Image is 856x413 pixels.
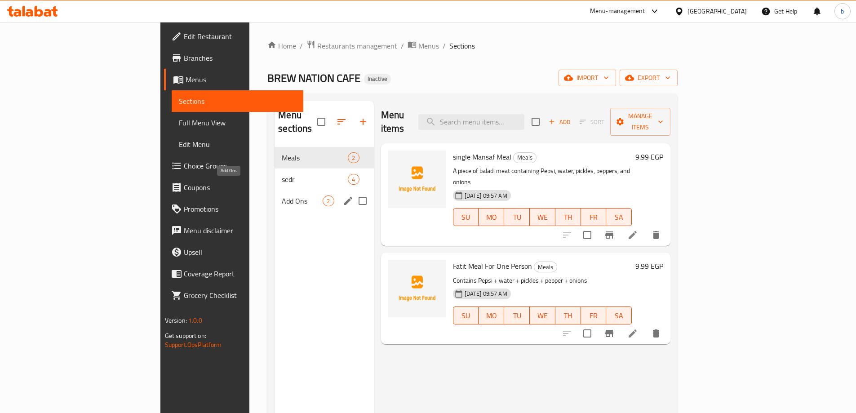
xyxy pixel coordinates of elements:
[184,53,296,63] span: Branches
[184,31,296,42] span: Edit Restaurant
[408,40,439,52] a: Menus
[164,198,303,220] a: Promotions
[317,40,397,51] span: Restaurants management
[504,306,530,324] button: TU
[164,263,303,284] a: Coverage Report
[461,191,511,200] span: [DATE] 09:57 AM
[645,323,667,344] button: delete
[275,190,373,212] div: Add Ons2edit
[508,211,526,224] span: TU
[581,306,607,324] button: FR
[179,117,296,128] span: Full Menu View
[606,208,632,226] button: SA
[348,174,359,185] div: items
[267,40,678,52] nav: breadcrumb
[479,306,504,324] button: MO
[620,70,678,86] button: export
[578,226,597,244] span: Select to update
[348,175,359,184] span: 4
[606,306,632,324] button: SA
[164,220,303,241] a: Menu disclaimer
[172,133,303,155] a: Edit Menu
[164,177,303,198] a: Coupons
[449,40,475,51] span: Sections
[513,152,537,163] div: Meals
[164,69,303,90] a: Menus
[545,115,574,129] button: Add
[581,208,607,226] button: FR
[323,195,334,206] div: items
[534,262,557,272] span: Meals
[165,330,206,342] span: Get support on:
[364,75,391,83] span: Inactive
[401,40,404,51] li: /
[179,139,296,150] span: Edit Menu
[585,211,603,224] span: FR
[186,74,296,85] span: Menus
[172,112,303,133] a: Full Menu View
[635,260,663,272] h6: 9.99 EGP
[282,195,323,206] span: Add Ons
[184,204,296,214] span: Promotions
[559,70,616,86] button: import
[275,143,373,215] nav: Menu sections
[635,151,663,163] h6: 9.99 EGP
[164,241,303,263] a: Upsell
[578,324,597,343] span: Select to update
[566,72,609,84] span: import
[453,275,632,286] p: Contains Pepsi + water + pickles + pepper + onions
[364,74,391,84] div: Inactive
[453,208,479,226] button: SU
[533,211,552,224] span: WE
[514,152,536,163] span: Meals
[282,174,348,185] span: sedr
[479,208,504,226] button: MO
[418,114,524,130] input: search
[627,328,638,339] a: Edit menu item
[610,309,628,322] span: SA
[559,211,577,224] span: TH
[275,169,373,190] div: sedr4
[610,211,628,224] span: SA
[530,208,555,226] button: WE
[418,40,439,51] span: Menus
[453,306,479,324] button: SU
[282,152,348,163] span: Meals
[275,147,373,169] div: Meals2
[381,108,408,135] h2: Menu items
[184,225,296,236] span: Menu disclaimer
[164,47,303,69] a: Branches
[306,40,397,52] a: Restaurants management
[687,6,747,16] div: [GEOGRAPHIC_DATA]
[342,194,355,208] button: edit
[574,115,610,129] span: Select section first
[627,230,638,240] a: Edit menu item
[627,72,670,84] span: export
[188,315,202,326] span: 1.0.0
[267,68,360,88] span: BREW NATION CAFE
[545,115,574,129] span: Add item
[533,309,552,322] span: WE
[331,111,352,133] span: Sort sections
[184,247,296,258] span: Upsell
[457,211,475,224] span: SU
[508,309,526,322] span: TU
[610,108,670,136] button: Manage items
[530,306,555,324] button: WE
[184,160,296,171] span: Choice Groups
[457,309,475,322] span: SU
[590,6,645,17] div: Menu-management
[388,151,446,208] img: single Mansaf Meal
[348,154,359,162] span: 2
[184,268,296,279] span: Coverage Report
[645,224,667,246] button: delete
[184,182,296,193] span: Coupons
[526,112,545,131] span: Select section
[599,323,620,344] button: Branch-specific-item
[504,208,530,226] button: TU
[164,155,303,177] a: Choice Groups
[443,40,446,51] li: /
